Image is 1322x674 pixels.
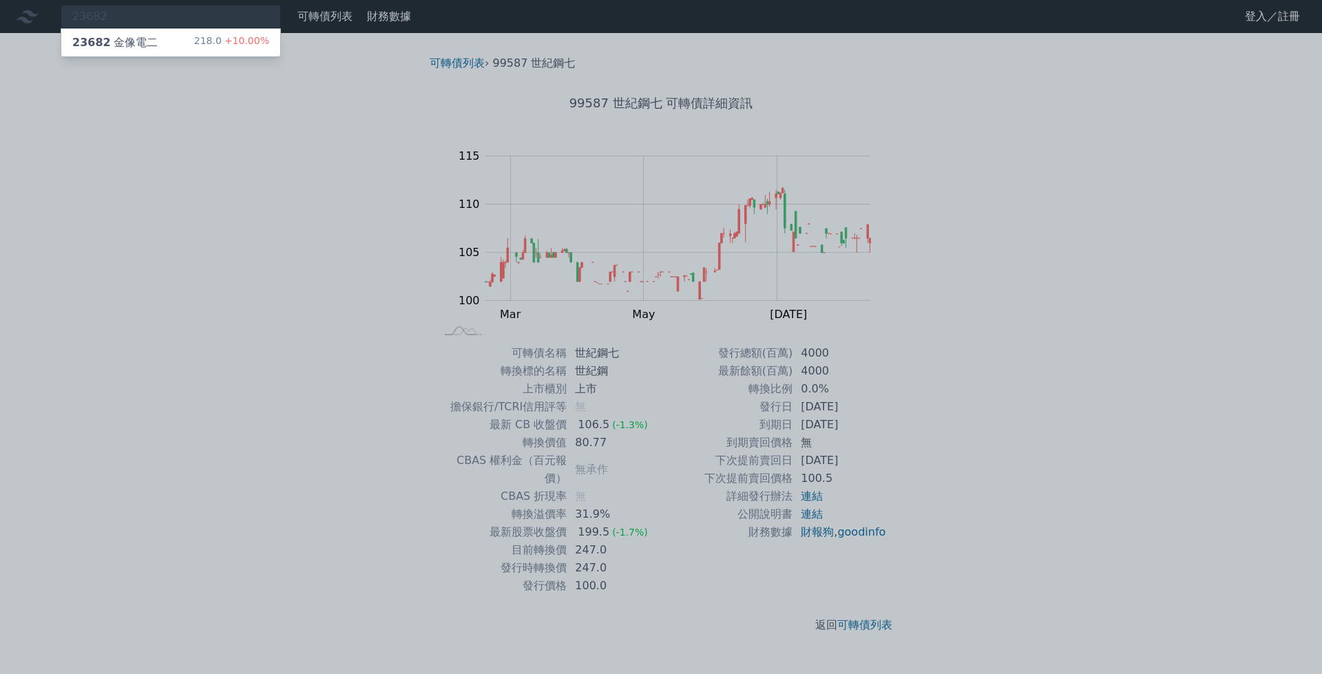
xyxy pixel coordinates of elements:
span: +10.00% [222,35,269,46]
div: 218.0 [194,34,269,51]
div: 聊天小工具 [1253,608,1322,674]
iframe: Chat Widget [1253,608,1322,674]
span: 23682 [72,36,111,49]
a: 23682金像電二 218.0+10.00% [61,29,280,56]
div: 金像電二 [72,34,158,51]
